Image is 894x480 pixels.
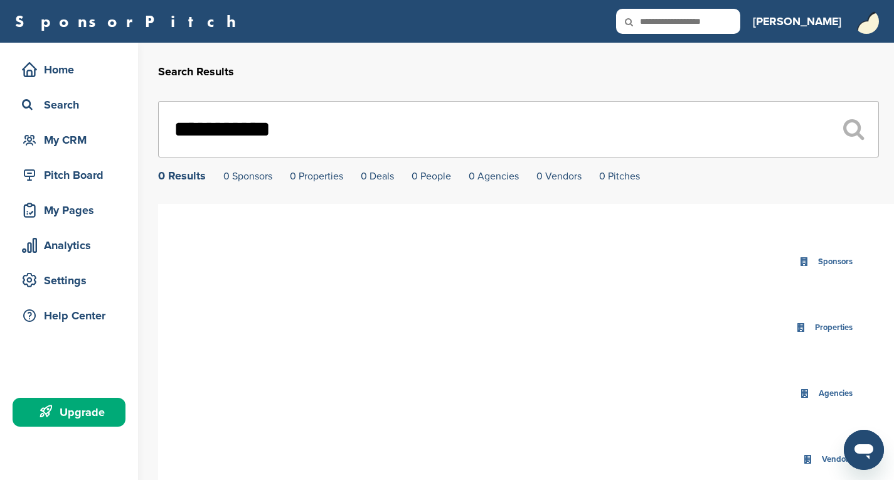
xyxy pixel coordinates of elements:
[290,170,343,183] a: 0 Properties
[753,13,841,30] h3: [PERSON_NAME]
[469,170,519,183] a: 0 Agencies
[812,321,856,335] div: Properties
[19,164,125,186] div: Pitch Board
[19,269,125,292] div: Settings
[19,234,125,257] div: Analytics
[13,301,125,330] a: Help Center
[816,387,856,401] div: Agencies
[19,93,125,116] div: Search
[19,401,125,424] div: Upgrade
[13,398,125,427] a: Upgrade
[13,161,125,189] a: Pitch Board
[819,452,856,467] div: Vendors
[13,90,125,119] a: Search
[158,63,879,80] h2: Search Results
[844,430,884,470] iframe: Button to launch messaging window
[15,13,244,29] a: SponsorPitch
[599,170,640,183] a: 0 Pitches
[815,255,856,269] div: Sponsors
[223,170,272,183] a: 0 Sponsors
[13,266,125,295] a: Settings
[19,129,125,151] div: My CRM
[19,199,125,221] div: My Pages
[412,170,451,183] a: 0 People
[19,58,125,81] div: Home
[361,170,394,183] a: 0 Deals
[753,8,841,35] a: [PERSON_NAME]
[536,170,582,183] a: 0 Vendors
[13,55,125,84] a: Home
[158,170,206,181] div: 0 Results
[19,304,125,327] div: Help Center
[13,231,125,260] a: Analytics
[13,196,125,225] a: My Pages
[13,125,125,154] a: My CRM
